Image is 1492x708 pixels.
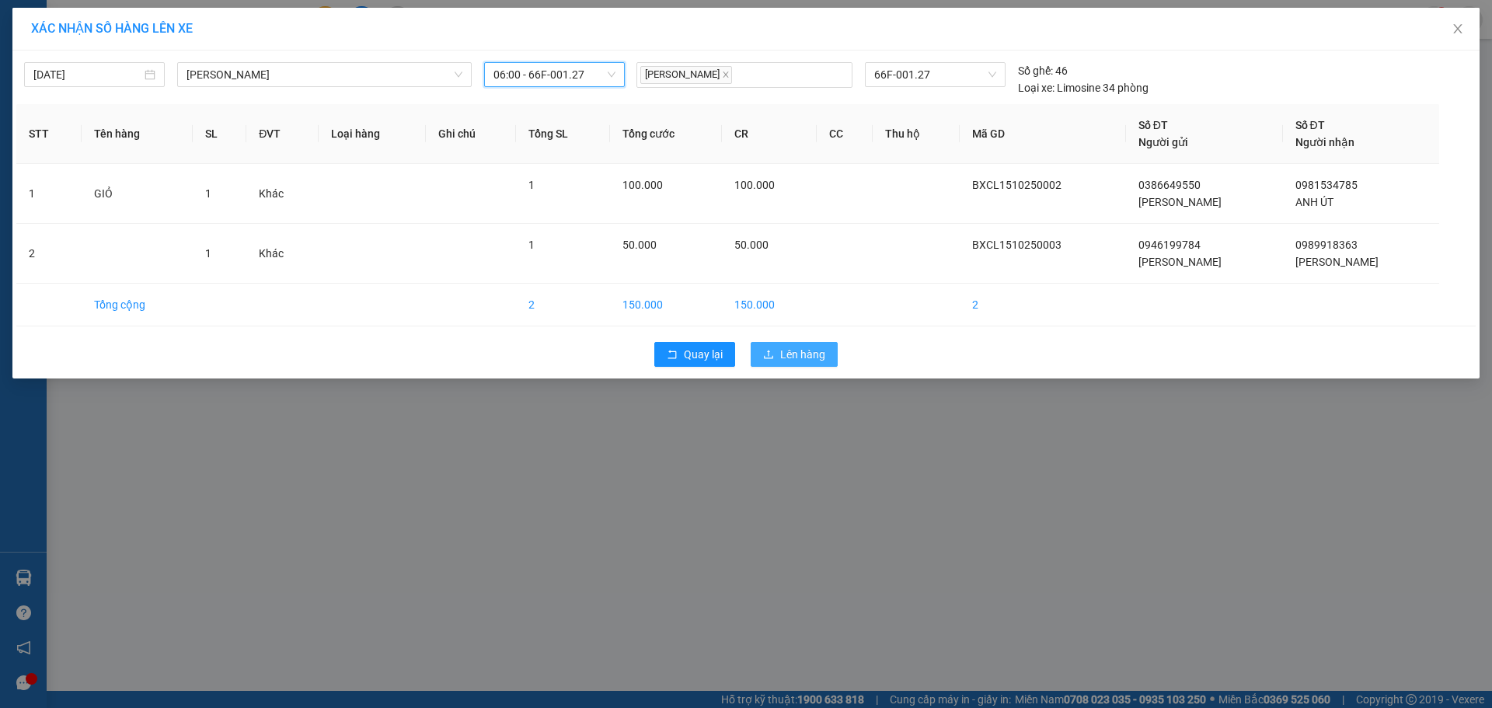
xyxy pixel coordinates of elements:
[82,164,192,224] td: GIỎ
[1295,196,1333,208] span: ANH ÚT
[528,239,535,251] span: 1
[319,104,426,164] th: Loại hàng
[246,224,319,284] td: Khác
[1138,136,1188,148] span: Người gửi
[246,104,319,164] th: ĐVT
[640,66,732,84] span: [PERSON_NAME]
[493,63,615,86] span: 06:00 - 66F-001.27
[516,284,610,326] td: 2
[186,63,462,86] span: Cao Lãnh - Hồ Chí Minh
[1018,79,1055,96] span: Loại xe:
[780,346,825,363] span: Lên hàng
[1138,119,1168,131] span: Số ĐT
[205,247,211,260] span: 1
[667,349,678,361] span: rollback
[622,239,657,251] span: 50.000
[1295,136,1354,148] span: Người nhận
[193,104,247,164] th: SL
[1295,239,1358,251] span: 0989918363
[763,349,774,361] span: upload
[1295,119,1325,131] span: Số ĐT
[972,179,1061,191] span: BXCL1510250002
[960,104,1126,164] th: Mã GD
[684,346,723,363] span: Quay lại
[33,66,141,83] input: 15/10/2025
[972,239,1061,251] span: BXCL1510250003
[751,342,838,367] button: uploadLên hàng
[1138,179,1201,191] span: 0386649550
[31,21,193,36] span: XÁC NHẬN SỐ HÀNG LÊN XE
[16,104,82,164] th: STT
[16,164,82,224] td: 1
[1018,62,1053,79] span: Số ghế:
[654,342,735,367] button: rollbackQuay lại
[734,179,775,191] span: 100.000
[426,104,516,164] th: Ghi chú
[874,63,995,86] span: 66F-001.27
[734,239,769,251] span: 50.000
[722,104,817,164] th: CR
[873,104,960,164] th: Thu hộ
[610,284,722,326] td: 150.000
[817,104,873,164] th: CC
[82,104,192,164] th: Tên hàng
[1436,8,1480,51] button: Close
[1018,79,1149,96] div: Limosine 34 phòng
[16,224,82,284] td: 2
[246,164,319,224] td: Khác
[610,104,722,164] th: Tổng cước
[722,284,817,326] td: 150.000
[205,187,211,200] span: 1
[1295,256,1379,268] span: [PERSON_NAME]
[1138,256,1222,268] span: [PERSON_NAME]
[1018,62,1068,79] div: 46
[1138,196,1222,208] span: [PERSON_NAME]
[528,179,535,191] span: 1
[722,71,730,78] span: close
[82,284,192,326] td: Tổng cộng
[1295,179,1358,191] span: 0981534785
[454,70,463,79] span: down
[516,104,610,164] th: Tổng SL
[1452,23,1464,35] span: close
[622,179,663,191] span: 100.000
[960,284,1126,326] td: 2
[1138,239,1201,251] span: 0946199784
